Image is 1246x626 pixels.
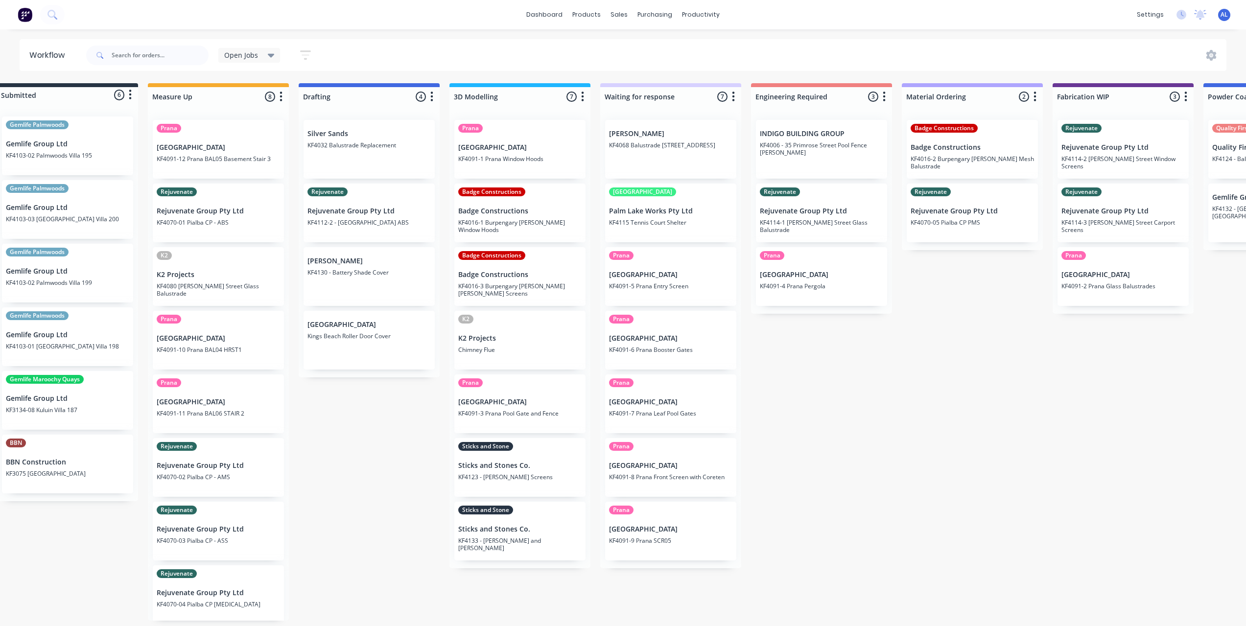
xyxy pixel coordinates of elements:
[157,251,172,260] div: K2
[609,442,634,451] div: Prana
[307,141,431,149] p: KF4032 Balustrade Replacement
[6,215,129,223] p: KF4103-03 [GEOGRAPHIC_DATA] Villa 200
[911,187,951,196] div: Rejuvenate
[157,601,280,608] p: KF4070-04 Pialba CP [MEDICAL_DATA]
[157,334,280,343] p: [GEOGRAPHIC_DATA]
[157,410,280,417] p: KF4091-11 Prana BAL06 STAIR 2
[6,343,129,350] p: KF4103-01 [GEOGRAPHIC_DATA] Villa 198
[458,537,582,552] p: KF4133 - [PERSON_NAME] and [PERSON_NAME]
[458,219,582,233] p: KF4016-1 Burpengary [PERSON_NAME] Window Hoods
[2,244,133,302] div: Gemlife PalmwoodsGemlife Group LtdKF4103-02 Palmwoods Villa 199
[1061,187,1102,196] div: Rejuvenate
[157,155,280,162] p: KF4091-12 Prana BAL05 Basement Stair 3
[756,247,887,306] div: Prana[GEOGRAPHIC_DATA]KF4091-4 Prana Pergola
[307,130,431,138] p: Silver Sands
[911,219,1034,226] p: KF4070-05 Pialba CP PMS
[458,187,525,196] div: Badge Constructions
[609,141,732,149] p: KF4068 Balustrade [STREET_ADDRESS]
[760,282,883,290] p: KF4091-4 Prana Pergola
[458,378,483,387] div: Prana
[609,219,732,226] p: KF4115 Tennis Court Shelter
[756,184,887,242] div: RejuvenateRejuvenate Group Pty LtdKF4114-1 [PERSON_NAME] Street Glass Balustrade
[605,438,736,497] div: Prana[GEOGRAPHIC_DATA]KF4091-8 Prana Front Screen with Coreten
[307,321,431,329] p: [GEOGRAPHIC_DATA]
[609,506,634,514] div: Prana
[458,124,483,133] div: Prana
[1061,251,1086,260] div: Prana
[6,394,129,403] p: Gemlife Group Ltd
[458,398,582,406] p: [GEOGRAPHIC_DATA]
[6,279,129,286] p: KF4103-02 Palmwoods Villa 199
[458,462,582,470] p: Sticks and Stones Co.
[609,346,732,353] p: KF4091-6 Prana Booster Gates
[2,116,133,175] div: Gemlife PalmwoodsGemlife Group LtdKF4103-02 Palmwoods Villa 195
[157,282,280,297] p: KF4080 [PERSON_NAME] Street Glass Balustrade
[609,398,732,406] p: [GEOGRAPHIC_DATA]
[157,207,280,215] p: Rejuvenate Group Pty Ltd
[157,398,280,406] p: [GEOGRAPHIC_DATA]
[153,184,284,242] div: RejuvenateRejuvenate Group Pty LtdKF4070-01 Pialba CP - ABS
[609,378,634,387] div: Prana
[907,120,1038,179] div: Badge ConstructionsBadge ConstructionsKF4016-2 Burpengary [PERSON_NAME] Mesh Balustrade
[157,124,181,133] div: Prana
[1061,143,1185,152] p: Rejuvenate Group Pty Ltd
[157,525,280,533] p: Rejuvenate Group Pty Ltd
[911,155,1034,170] p: KF4016-2 Burpengary [PERSON_NAME] Mesh Balustrade
[760,219,883,233] p: KF4114-1 [PERSON_NAME] Street Glass Balustrade
[6,470,129,477] p: KF3075 [GEOGRAPHIC_DATA]
[157,506,197,514] div: Rejuvenate
[157,143,280,152] p: [GEOGRAPHIC_DATA]
[606,7,633,22] div: sales
[454,120,586,179] div: Prana[GEOGRAPHIC_DATA]KF4091-1 Prana Window Hoods
[458,271,582,279] p: Badge Constructions
[609,251,634,260] div: Prana
[157,315,181,324] div: Prana
[756,120,887,179] div: INDIGO BUILDING GROUPKF4006 - 35 Primrose Street Pool Fence [PERSON_NAME]
[224,50,258,60] span: Open Jobs
[454,374,586,433] div: Prana[GEOGRAPHIC_DATA]KF4091-3 Prana Pool Gate and Fence
[6,120,69,129] div: Gemlife Palmwoods
[307,187,348,196] div: Rejuvenate
[153,311,284,370] div: Prana[GEOGRAPHIC_DATA]KF4091-10 Prana BAL04 HRST1
[1058,184,1189,242] div: RejuvenateRejuvenate Group Pty LtdKF4114-3 [PERSON_NAME] Street Carport Screens
[609,462,732,470] p: [GEOGRAPHIC_DATA]
[153,502,284,560] div: RejuvenateRejuvenate Group Pty LtdKF4070-03 Pialba CP - ASS
[2,307,133,366] div: Gemlife PalmwoodsGemlife Group LtdKF4103-01 [GEOGRAPHIC_DATA] Villa 198
[609,410,732,417] p: KF4091-7 Prana Leaf Pool Gates
[605,120,736,179] div: [PERSON_NAME]KF4068 Balustrade [STREET_ADDRESS]
[1061,282,1185,290] p: KF4091-2 Prana Glass Balustrades
[907,184,1038,242] div: RejuvenateRejuvenate Group Pty LtdKF4070-05 Pialba CP PMS
[609,334,732,343] p: [GEOGRAPHIC_DATA]
[458,207,582,215] p: Badge Constructions
[458,251,525,260] div: Badge Constructions
[458,334,582,343] p: K2 Projects
[458,442,513,451] div: Sticks and Stone
[911,207,1034,215] p: Rejuvenate Group Pty Ltd
[458,282,582,297] p: KF4016-3 Burpengary [PERSON_NAME] [PERSON_NAME] Screens
[6,204,129,212] p: Gemlife Group Ltd
[307,332,431,340] p: Kings Beach Roller Door Cover
[6,375,84,384] div: Gemlife Maroochy Quays
[458,315,473,324] div: K2
[458,143,582,152] p: [GEOGRAPHIC_DATA]
[29,49,70,61] div: Workflow
[157,462,280,470] p: Rejuvenate Group Pty Ltd
[112,46,209,65] input: Search for orders...
[157,537,280,544] p: KF4070-03 Pialba CP - ASS
[458,473,582,481] p: KF4123 - [PERSON_NAME] Screens
[157,219,280,226] p: KF4070-01 Pialba CP - ABS
[157,473,280,481] p: KF4070-02 Pialba CP - AMS
[1061,124,1102,133] div: Rejuvenate
[6,184,69,193] div: Gemlife Palmwoods
[609,315,634,324] div: Prana
[157,187,197,196] div: Rejuvenate
[6,406,129,414] p: KF3134-08 Kuluin Villa 187
[911,124,978,133] div: Badge Constructions
[609,525,732,533] p: [GEOGRAPHIC_DATA]
[609,187,676,196] div: [GEOGRAPHIC_DATA]
[605,247,736,306] div: Prana[GEOGRAPHIC_DATA]KF4091-5 Prana Entry Screen
[157,589,280,597] p: Rejuvenate Group Pty Ltd
[458,346,582,353] p: Chimney Flue
[157,271,280,279] p: K2 Projects
[609,473,732,481] p: KF4091-8 Prana Front Screen with Coreten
